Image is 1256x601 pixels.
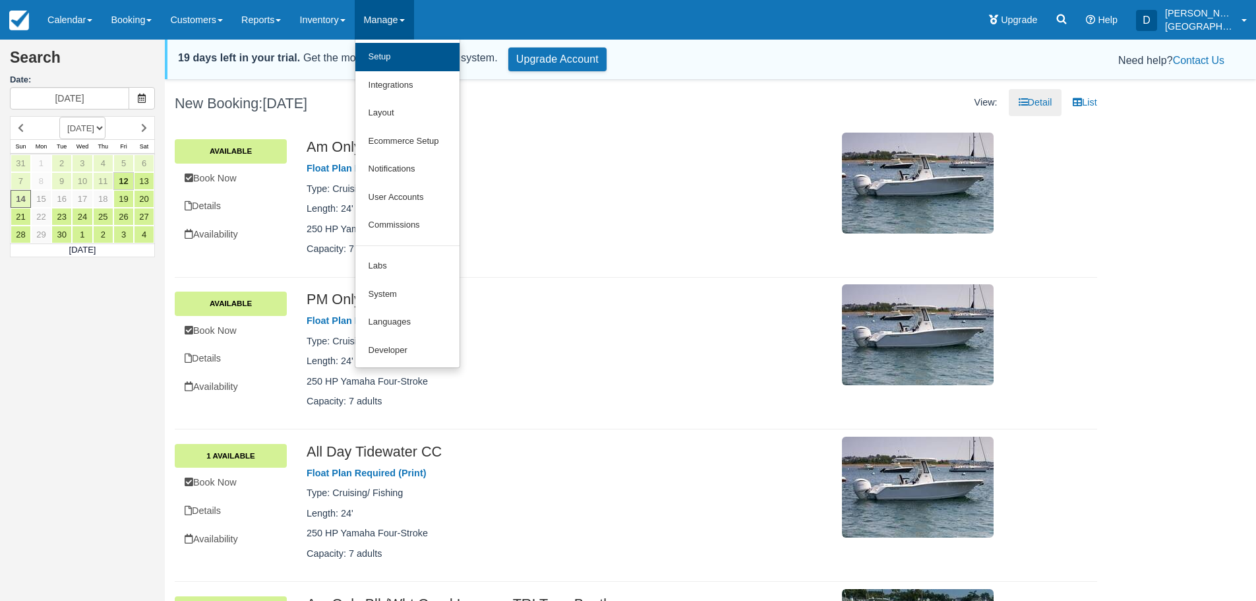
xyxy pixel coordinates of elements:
a: Availability [175,221,287,248]
p: [GEOGRAPHIC_DATA] Destination Boat Club Carolina's [1165,20,1234,33]
button: Contact Us [1173,53,1224,69]
a: 14 [11,190,31,208]
img: M23-1 [842,284,994,385]
a: Layout [355,99,460,127]
a: Available [175,292,287,315]
div: Need help? [628,53,1224,69]
a: 24 [72,208,92,226]
a: 31 [11,154,31,172]
th: Sat [134,140,154,154]
a: 3 [113,226,134,243]
a: 28 [11,226,31,243]
a: Float Plan Required (Print) [307,163,427,174]
a: 18 [93,190,113,208]
p: Capacity: 7 adults [307,395,764,408]
span: [DATE] [262,95,307,111]
p: Capacity: 7 adults [307,242,764,256]
div: D [1136,10,1157,31]
a: 30 [51,226,72,243]
a: Details [175,345,287,372]
th: Mon [31,140,51,154]
a: 4 [93,154,113,172]
a: Notifications [355,155,460,183]
a: 25 [93,208,113,226]
th: Wed [72,140,92,154]
a: 4 [134,226,154,243]
a: Book Now [175,469,287,496]
div: Get the most out of your booking system. [178,50,498,66]
p: Length: 24' [307,507,764,521]
a: 29 [31,226,51,243]
a: Labs [355,252,460,280]
a: 21 [11,208,31,226]
th: Tue [51,140,72,154]
a: User Accounts [355,183,460,212]
a: 7 [11,172,31,190]
a: Ecommerce Setup [355,127,460,156]
a: 10 [72,172,92,190]
a: 22 [31,208,51,226]
a: 5 [113,154,134,172]
p: Type: Cruising/ Fishing [307,486,764,500]
a: 15 [31,190,51,208]
a: Details [175,497,287,524]
span: Upgrade [1001,15,1037,25]
h2: All Day Tidewater CC [307,444,764,460]
th: Sun [11,140,31,154]
a: Details [175,193,287,220]
a: Upgrade Account [508,47,607,71]
h2: Search [10,49,155,74]
a: Languages [355,308,460,336]
p: Type: Cruising/Fishing [307,182,764,196]
a: 8 [31,172,51,190]
strong: 19 days left in your trial. [178,52,300,63]
th: Thu [93,140,113,154]
p: Length: 24' [307,354,764,368]
a: System [355,280,460,309]
a: 20 [134,190,154,208]
th: Fri [113,140,134,154]
a: Availability [175,373,287,400]
a: Available [175,139,287,163]
i: Help [1086,15,1095,24]
a: 19 [113,190,134,208]
a: Float Plan Required (Print) [307,468,427,478]
p: Length: 24' [307,202,764,216]
a: 9 [51,172,72,190]
a: Detail [1009,89,1062,116]
a: 3 [72,154,92,172]
img: checkfront-main-nav-mini-logo.png [9,11,29,30]
a: Developer [355,336,460,365]
p: 250 HP Yamaha Four-Stroke [307,375,764,389]
h2: PM Only Tidewater CC [307,292,764,307]
span: Help [1098,15,1118,25]
img: M24-1 [842,437,994,538]
p: Type: Cruising/ Fishing [307,334,764,348]
a: Commissions [355,211,460,239]
a: 6 [134,154,154,172]
a: 1 [72,226,92,243]
a: 11 [93,172,113,190]
a: 2 [51,154,72,172]
ul: Manage [355,40,460,368]
p: Capacity: 7 adults [307,547,764,561]
a: 13 [134,172,154,190]
a: 2 [93,226,113,243]
a: Availability [175,526,287,553]
a: Integrations [355,71,460,100]
a: 1 [31,154,51,172]
h2: Am Only Tidewater CC [307,139,764,155]
h1: New Booking: [175,96,626,111]
a: 1 Available [175,444,287,468]
a: 26 [113,208,134,226]
a: 16 [51,190,72,208]
a: 23 [51,208,72,226]
a: Book Now [175,317,287,344]
a: 12 [113,172,134,190]
li: View: [965,89,1007,116]
label: Date: [10,74,155,86]
a: List [1063,89,1106,116]
a: Book Now [175,165,287,192]
img: M5-1 [842,133,994,234]
a: Float Plan Required (Print) [307,315,427,326]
